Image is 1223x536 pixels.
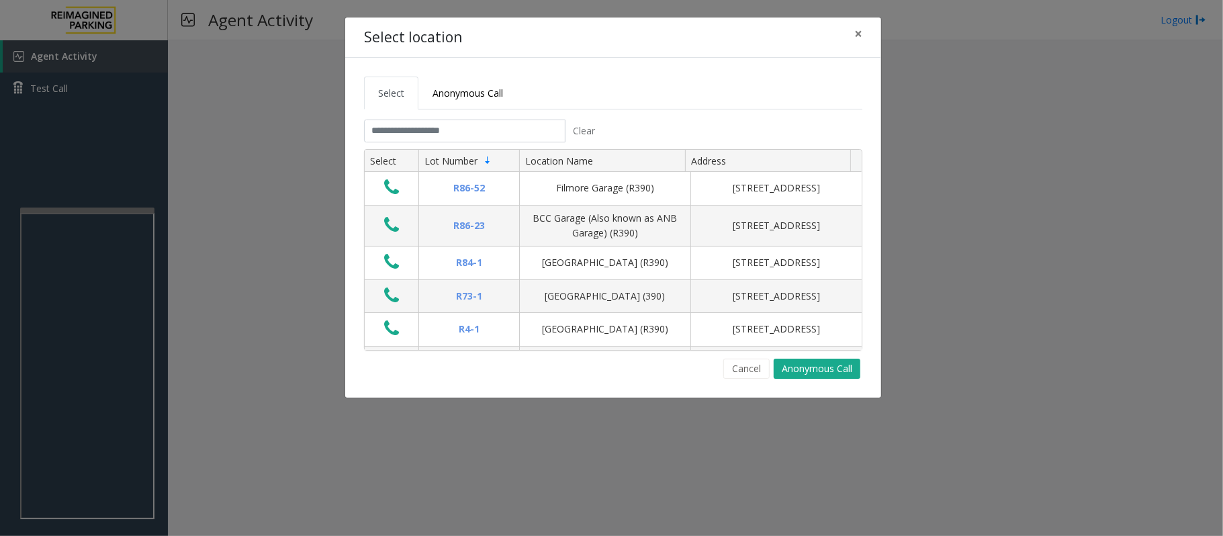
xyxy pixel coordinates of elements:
[365,150,418,173] th: Select
[427,289,511,304] div: R73-1
[699,289,854,304] div: [STREET_ADDRESS]
[528,255,682,270] div: [GEOGRAPHIC_DATA] (R390)
[528,322,682,337] div: [GEOGRAPHIC_DATA] (R390)
[364,27,462,48] h4: Select location
[427,218,511,233] div: R86-23
[365,150,862,350] div: Data table
[433,87,503,99] span: Anonymous Call
[774,359,860,379] button: Anonymous Call
[427,255,511,270] div: R84-1
[845,17,872,50] button: Close
[528,181,682,195] div: Filmore Garage (R390)
[723,359,770,379] button: Cancel
[525,154,593,167] span: Location Name
[378,87,404,99] span: Select
[691,154,726,167] span: Address
[427,322,511,337] div: R4-1
[427,181,511,195] div: R86-52
[424,154,478,167] span: Lot Number
[699,255,854,270] div: [STREET_ADDRESS]
[482,155,493,166] span: Sortable
[364,77,862,109] ul: Tabs
[699,218,854,233] div: [STREET_ADDRESS]
[528,211,682,241] div: BCC Garage (Also known as ANB Garage) (R390)
[699,322,854,337] div: [STREET_ADDRESS]
[565,120,603,142] button: Clear
[699,181,854,195] div: [STREET_ADDRESS]
[854,24,862,43] span: ×
[528,289,682,304] div: [GEOGRAPHIC_DATA] (390)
